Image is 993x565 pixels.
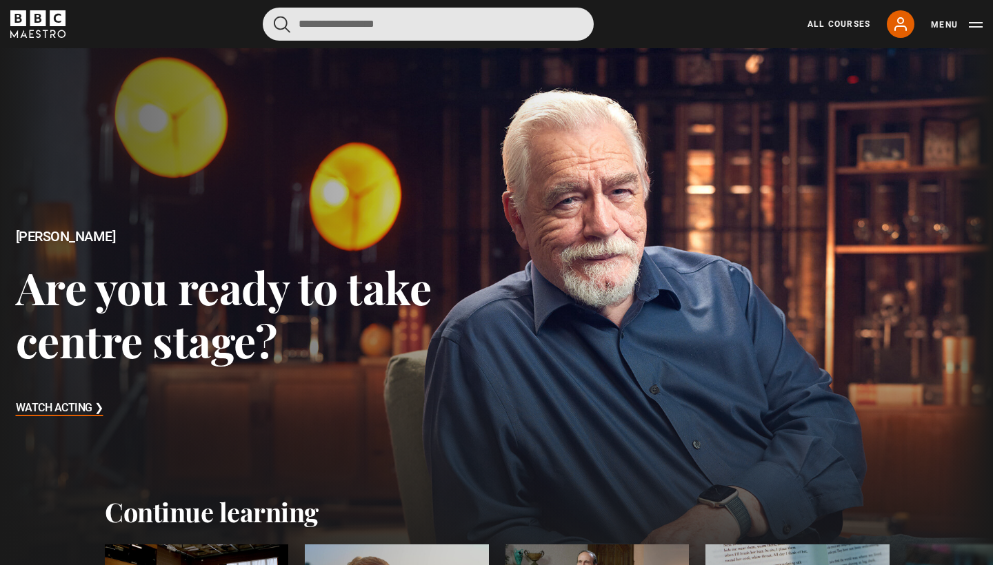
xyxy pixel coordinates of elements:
input: Search [263,8,594,41]
h3: Are you ready to take centre stage? [16,260,497,367]
h2: Continue learning [105,496,888,528]
h2: [PERSON_NAME] [16,229,497,245]
button: Toggle navigation [931,18,983,32]
button: Submit the search query [274,16,290,33]
h3: Watch Acting ❯ [16,398,103,419]
a: All Courses [808,18,870,30]
svg: BBC Maestro [10,10,66,38]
